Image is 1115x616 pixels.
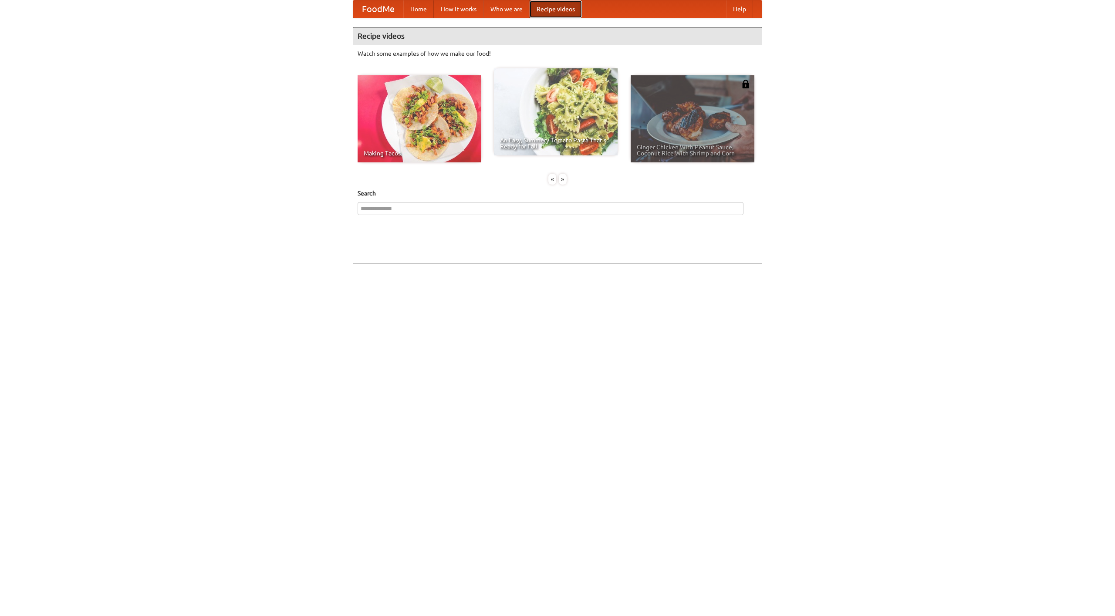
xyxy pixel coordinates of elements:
a: FoodMe [353,0,403,18]
span: Making Tacos [364,150,475,156]
div: » [559,174,567,185]
h4: Recipe videos [353,27,762,45]
span: An Easy, Summery Tomato Pasta That's Ready for Fall [500,137,612,149]
p: Watch some examples of how we make our food! [358,49,757,58]
h5: Search [358,189,757,198]
a: How it works [434,0,483,18]
a: Recipe videos [530,0,582,18]
a: Help [726,0,753,18]
img: 483408.png [741,80,750,88]
a: Making Tacos [358,75,481,162]
a: Home [403,0,434,18]
a: Who we are [483,0,530,18]
div: « [548,174,556,185]
a: An Easy, Summery Tomato Pasta That's Ready for Fall [494,68,618,155]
